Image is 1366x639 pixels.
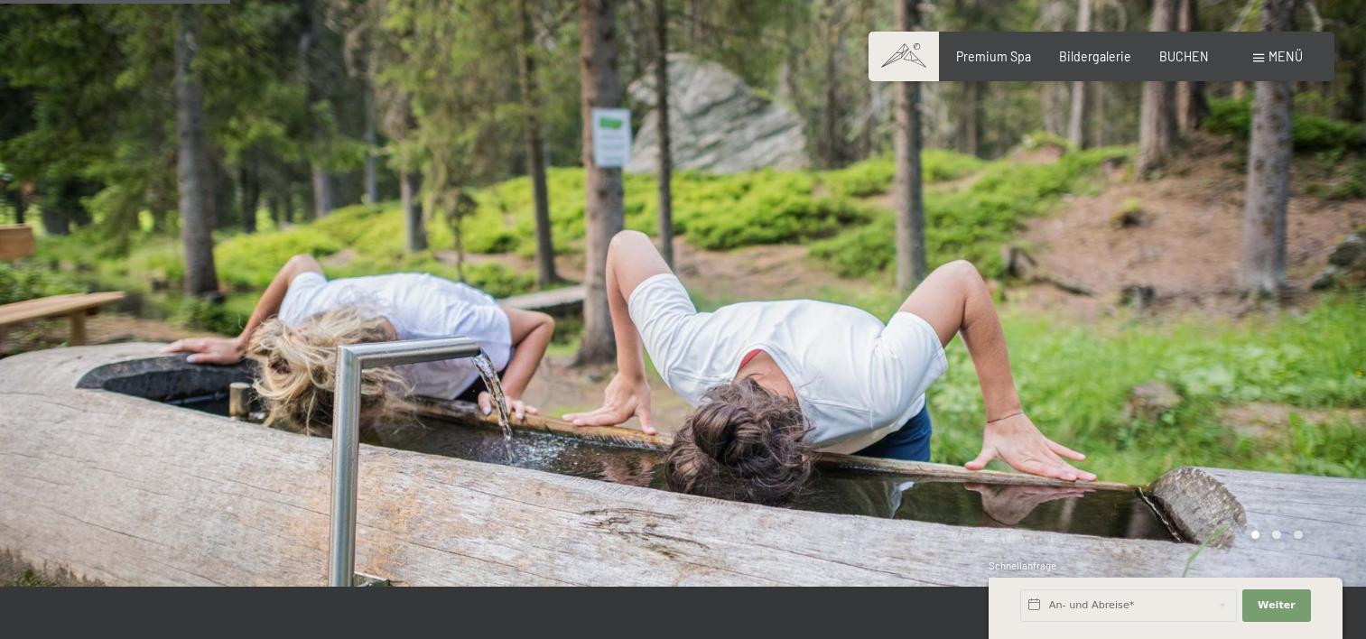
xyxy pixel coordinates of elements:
[1272,531,1281,540] div: Carousel Page 2
[1258,598,1296,613] span: Weiter
[1242,589,1311,622] button: Weiter
[989,560,1056,571] span: Schnellanfrage
[1059,49,1131,64] a: Bildergalerie
[1294,531,1303,540] div: Carousel Page 3
[1245,531,1303,540] div: Carousel Pagination
[1268,49,1303,64] span: Menü
[1251,531,1260,540] div: Carousel Page 1 (Current Slide)
[956,49,1031,64] a: Premium Spa
[1159,49,1209,64] a: BUCHEN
